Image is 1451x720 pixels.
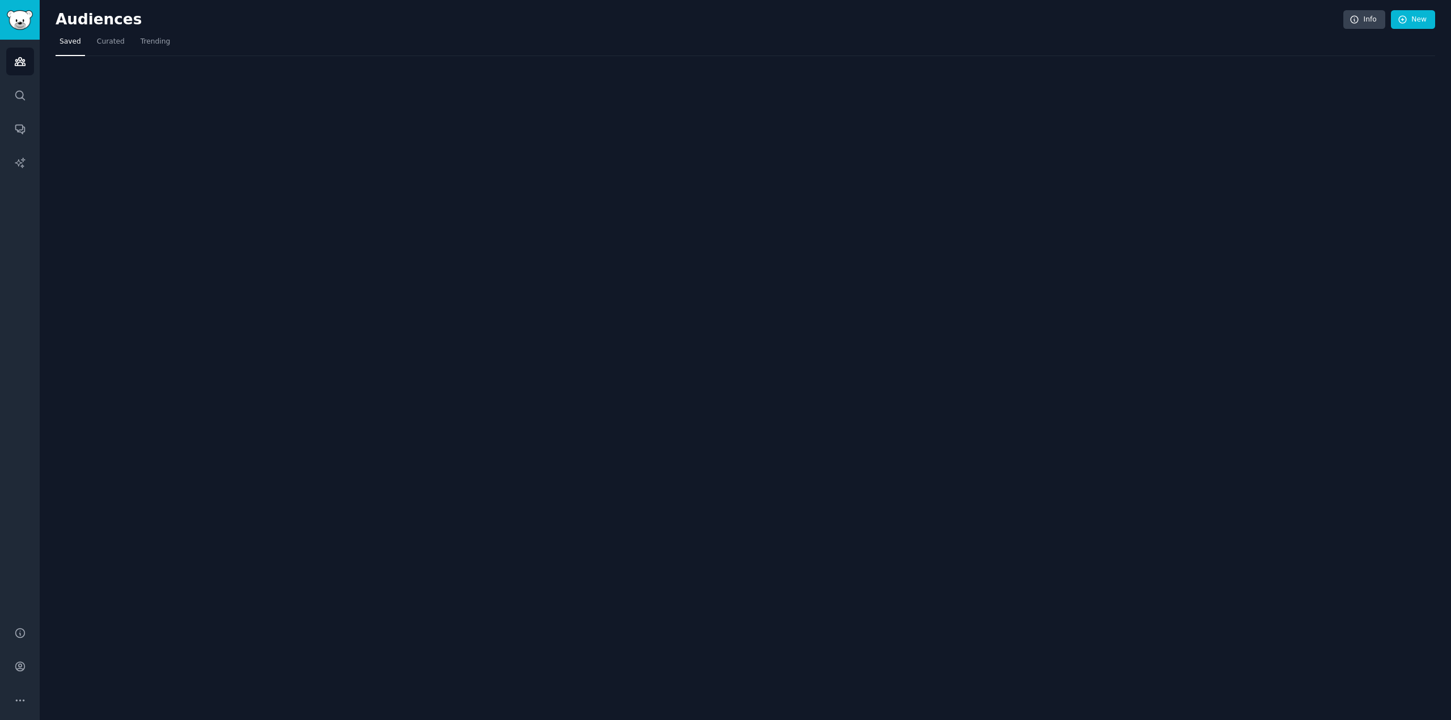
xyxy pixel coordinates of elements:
a: Info [1343,10,1385,29]
img: GummySearch logo [7,10,33,30]
span: Saved [60,37,81,47]
h2: Audiences [56,11,1343,29]
a: New [1391,10,1435,29]
a: Trending [137,33,174,56]
a: Curated [93,33,129,56]
span: Trending [141,37,170,47]
a: Saved [56,33,85,56]
span: Curated [97,37,125,47]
